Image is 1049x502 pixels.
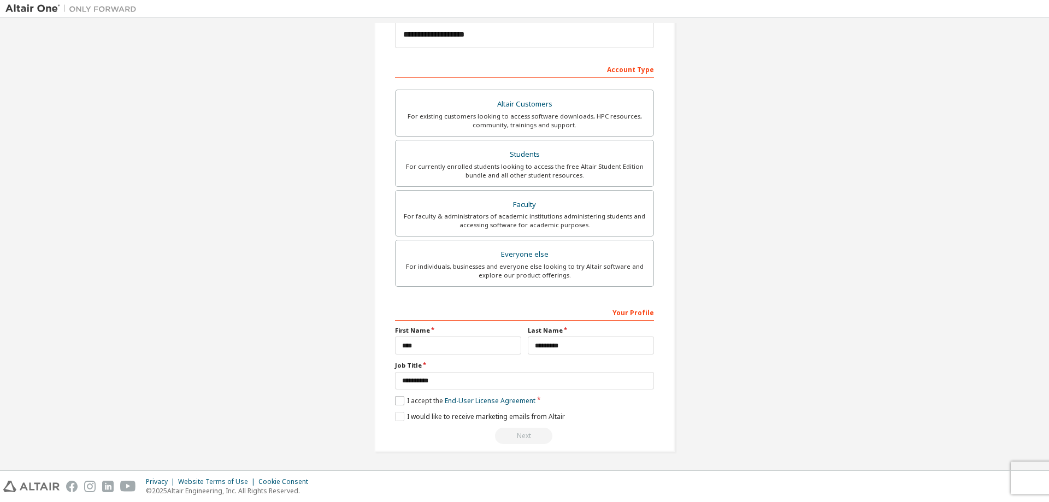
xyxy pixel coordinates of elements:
div: Students [402,147,647,162]
label: Last Name [528,326,654,335]
label: Job Title [395,361,654,370]
label: First Name [395,326,521,335]
div: Account Type [395,60,654,78]
img: youtube.svg [120,481,136,492]
img: Altair One [5,3,142,14]
img: altair_logo.svg [3,481,60,492]
div: Website Terms of Use [178,477,258,486]
div: For individuals, businesses and everyone else looking to try Altair software and explore our prod... [402,262,647,280]
div: Altair Customers [402,97,647,112]
div: For existing customers looking to access software downloads, HPC resources, community, trainings ... [402,112,647,129]
img: facebook.svg [66,481,78,492]
div: Faculty [402,197,647,212]
div: For faculty & administrators of academic institutions administering students and accessing softwa... [402,212,647,229]
img: linkedin.svg [102,481,114,492]
a: End-User License Agreement [445,396,535,405]
div: For currently enrolled students looking to access the free Altair Student Edition bundle and all ... [402,162,647,180]
p: © 2025 Altair Engineering, Inc. All Rights Reserved. [146,486,315,495]
div: Privacy [146,477,178,486]
div: Cookie Consent [258,477,315,486]
div: Your Profile [395,303,654,321]
label: I would like to receive marketing emails from Altair [395,412,565,421]
div: Read and acccept EULA to continue [395,428,654,444]
img: instagram.svg [84,481,96,492]
label: I accept the [395,396,535,405]
div: Everyone else [402,247,647,262]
